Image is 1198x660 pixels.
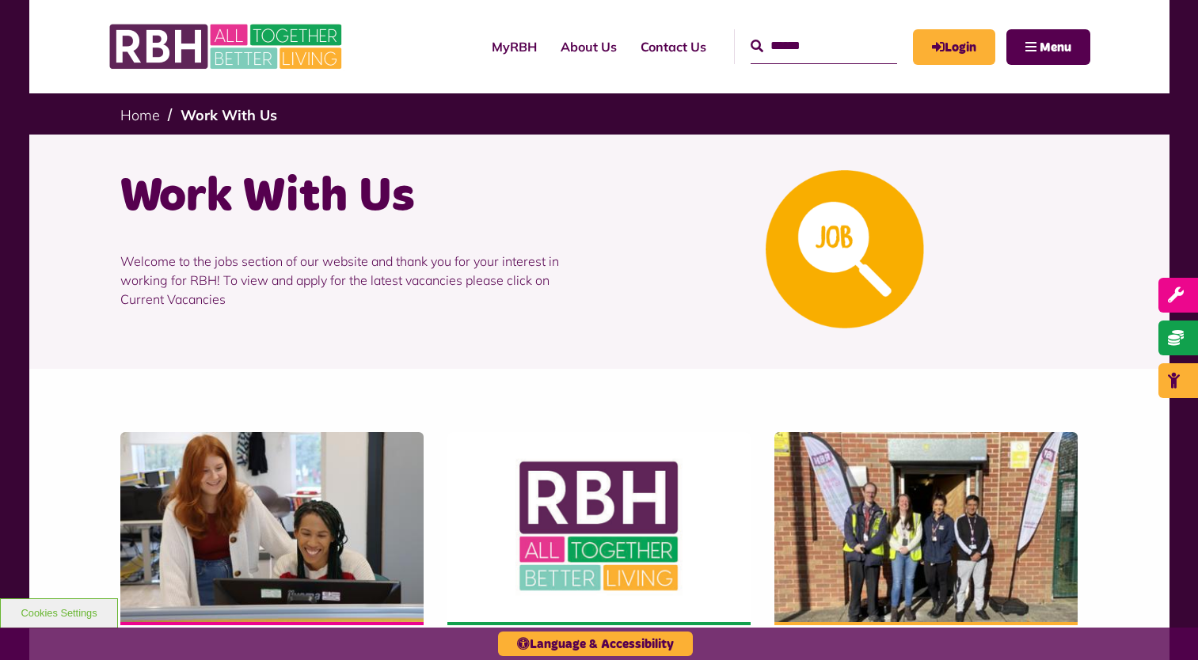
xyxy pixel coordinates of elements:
img: IMG 1470 [120,432,424,622]
a: MyRBH [913,29,995,65]
a: Work With Us [181,106,277,124]
img: RBH [108,16,346,78]
a: Contact Us [629,25,718,68]
button: Navigation [1006,29,1090,65]
img: RBH Logo Social Media 480X360 (1) [447,432,751,622]
iframe: Netcall Web Assistant for live chat [1127,589,1198,660]
h1: Work With Us [120,166,588,228]
img: Looking For A Job [766,170,924,328]
span: Menu [1040,41,1071,54]
a: About Us [549,25,629,68]
img: Dropinfreehold2 [774,432,1078,622]
button: Language & Accessibility [498,632,693,656]
p: Welcome to the jobs section of our website and thank you for your interest in working for RBH! To... [120,228,588,332]
a: Home [120,106,160,124]
a: MyRBH [480,25,549,68]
